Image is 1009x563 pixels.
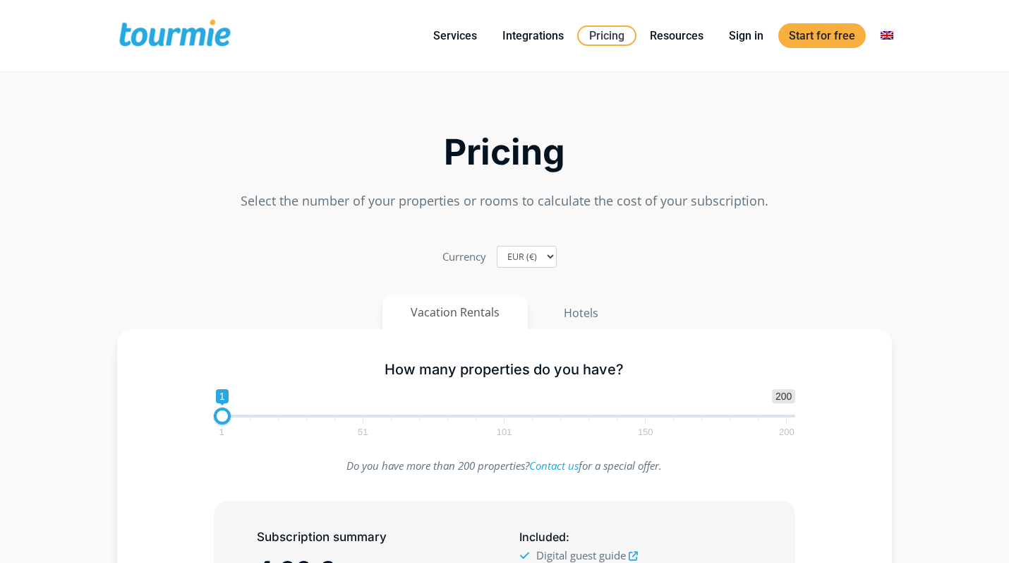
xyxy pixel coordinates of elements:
[117,191,892,211] p: Select the number of your properties or rooms to calculate the cost of your subscription.
[423,27,488,45] a: Services
[257,528,490,546] h5: Subscription summary
[216,389,229,403] span: 1
[636,429,655,435] span: 150
[639,27,714,45] a: Resources
[577,25,636,46] a: Pricing
[778,23,866,48] a: Start for free
[117,136,892,169] h2: Pricing
[718,27,774,45] a: Sign in
[356,429,370,435] span: 51
[777,429,797,435] span: 200
[382,296,528,329] button: Vacation Rentals
[495,429,514,435] span: 101
[536,548,626,562] span: Digital guest guide
[442,247,486,266] label: Currency
[492,27,574,45] a: Integrations
[519,528,752,546] h5: :
[519,530,566,544] span: Included
[214,456,796,475] p: Do you have more than 200 properties? for a special offer.
[214,361,796,379] h5: How many properties do you have?
[535,296,627,330] button: Hotels
[772,389,795,403] span: 200
[217,429,226,435] span: 1
[529,458,579,473] a: Contact us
